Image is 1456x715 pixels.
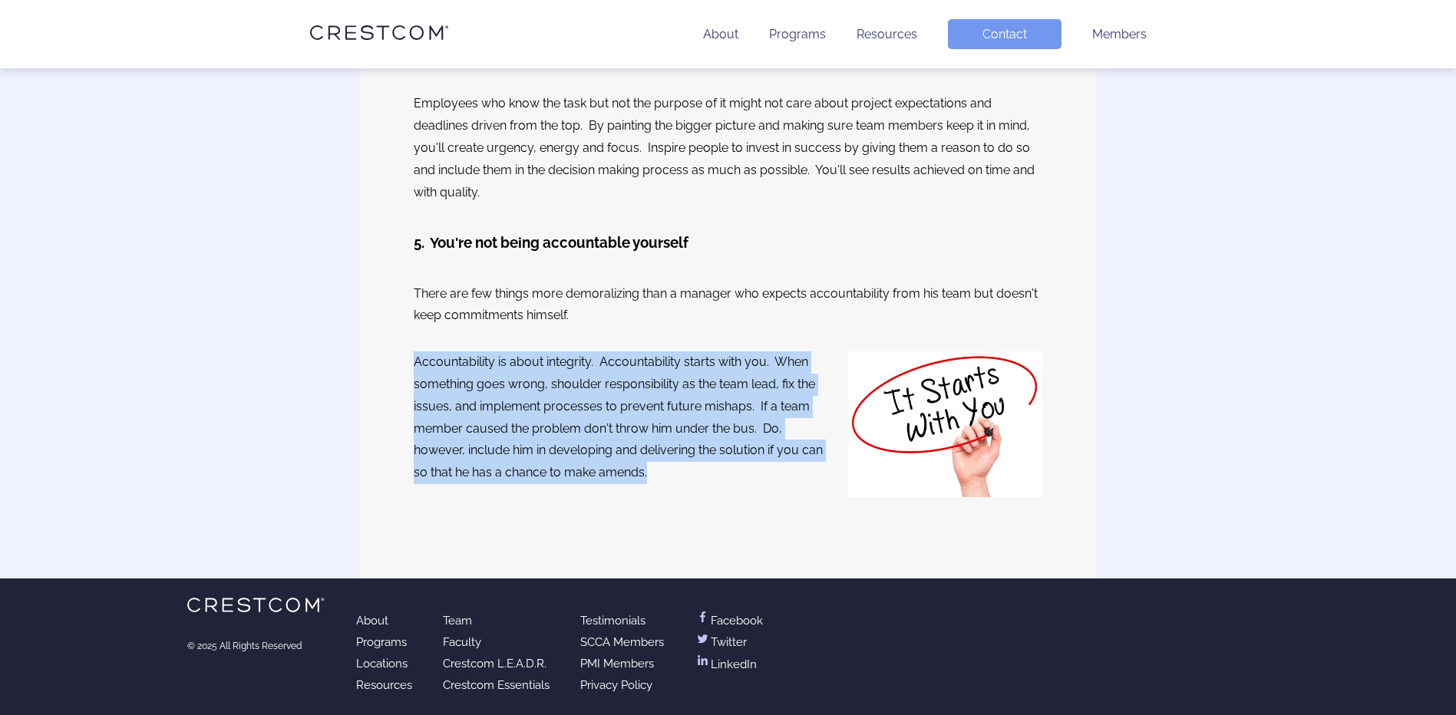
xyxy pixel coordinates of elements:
a: Resources [356,678,412,692]
a: About [703,27,738,41]
p: Accountability is about integrity. Accountability starts with you. When something goes wrong, sho... [414,351,826,484]
a: Locations [356,657,408,671]
h3: 5. You're not being accountable yourself [414,230,688,256]
p: There are few things more demoralizing than a manager who expects accountability from his team bu... [414,283,1043,328]
p: Employees who know the task but not the purpose of it might not care about project expectations a... [414,93,1043,203]
a: Team [443,614,472,628]
a: LinkedIn [695,657,757,671]
a: Contact [948,19,1061,49]
a: SCCA Members [580,635,664,649]
a: Crestcom Essentials [443,678,550,692]
a: About [356,614,388,628]
a: Members [1092,27,1147,41]
div: © 2025 All Rights Reserved [187,641,325,651]
a: Programs [356,635,407,649]
a: Testimonials [580,614,645,628]
a: PMI Members [580,657,654,671]
a: Faculty [443,635,481,649]
a: Programs [769,27,826,41]
a: Twitter [695,635,747,649]
a: Crestcom L.E.A.D.R. [443,657,546,671]
a: Resources [857,27,917,41]
img: It starts with you! [848,351,1042,497]
a: Facebook [695,614,763,628]
a: Privacy Policy [580,678,652,692]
